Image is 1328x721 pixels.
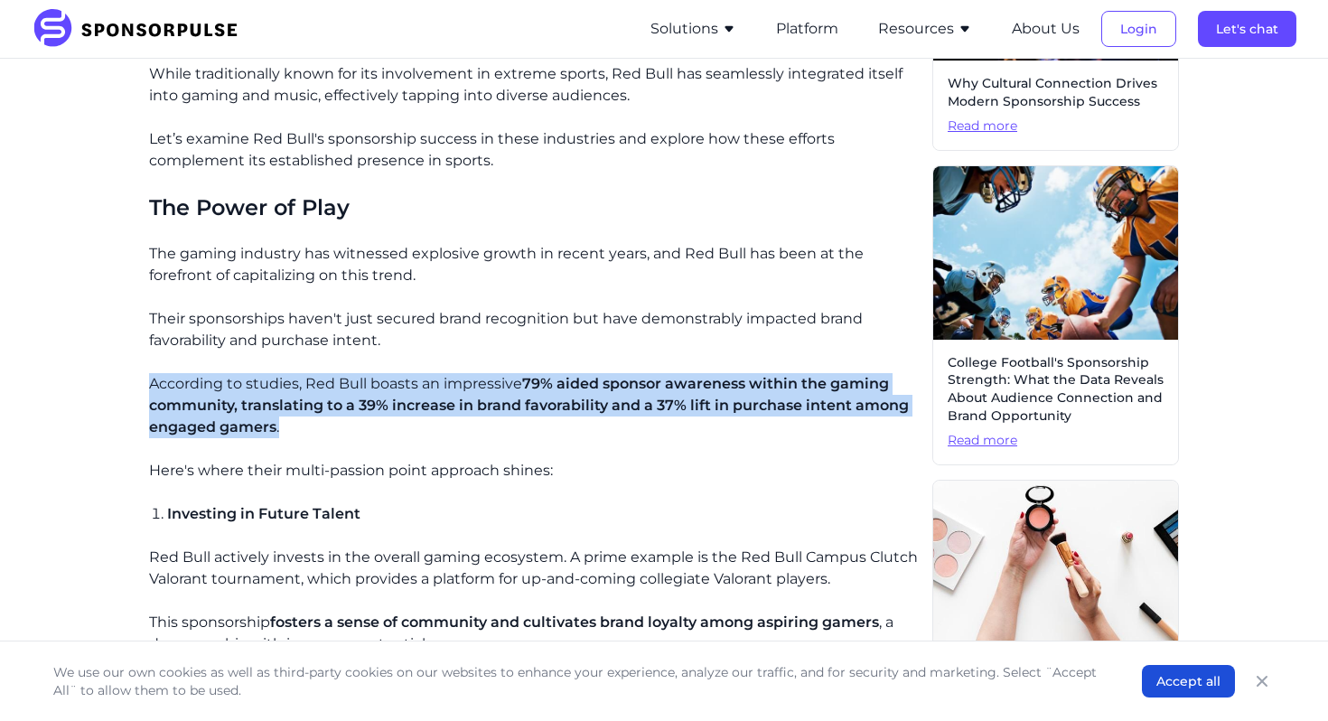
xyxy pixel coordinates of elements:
[1142,665,1235,698] button: Accept all
[878,18,972,40] button: Resources
[948,117,1164,136] span: Read more
[149,547,918,590] p: Red Bull actively invests in the overall gaming ecosystem. A prime example is the Red Bull Campus...
[149,375,909,435] span: 79% aided sponsor awareness within the gaming community, translating to a 39% increase in brand f...
[1012,18,1080,40] button: About Us
[776,18,838,40] button: Platform
[53,663,1106,699] p: We use our own cookies as well as third-party cookies on our websites to enhance your experience,...
[149,308,918,351] p: Their sponsorships haven't just secured brand recognition but have demonstrably impacted brand fa...
[1238,634,1328,721] iframe: Chat Widget
[149,460,918,482] p: Here's where their multi-passion point approach shines:
[149,612,918,655] p: This sponsorship , a demographic with immense potential.
[932,165,1179,465] a: College Football's Sponsorship Strength: What the Data Reveals About Audience Connection and Bran...
[149,193,918,221] h3: The Power of Play
[776,21,838,37] a: Platform
[933,166,1178,340] img: Getty Images courtesy of Unsplash
[1198,21,1296,37] a: Let's chat
[270,613,879,631] span: fosters a sense of community and cultivates brand loyalty among aspiring gamers
[948,75,1164,110] span: Why Cultural Connection Drives Modern Sponsorship Success
[1238,634,1328,721] div: Chat-Widget
[32,9,251,49] img: SponsorPulse
[167,505,360,522] span: Investing in Future Talent
[650,18,736,40] button: Solutions
[933,481,1178,654] img: Image by Curated Lifestyle courtesy of Unsplash
[149,128,918,172] p: Let’s examine Red Bull's sponsorship success in these industries and explore how these efforts co...
[1012,21,1080,37] a: About Us
[149,373,918,438] p: According to studies, Red Bull boasts an impressive .
[948,432,1164,450] span: Read more
[149,63,918,107] p: While traditionally known for its involvement in extreme sports, Red Bull has seamlessly integrat...
[149,243,918,286] p: The gaming industry has witnessed explosive growth in recent years, and Red Bull has been at the ...
[1101,11,1176,47] button: Login
[948,354,1164,425] span: College Football's Sponsorship Strength: What the Data Reveals About Audience Connection and Bran...
[1101,21,1176,37] a: Login
[1198,11,1296,47] button: Let's chat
